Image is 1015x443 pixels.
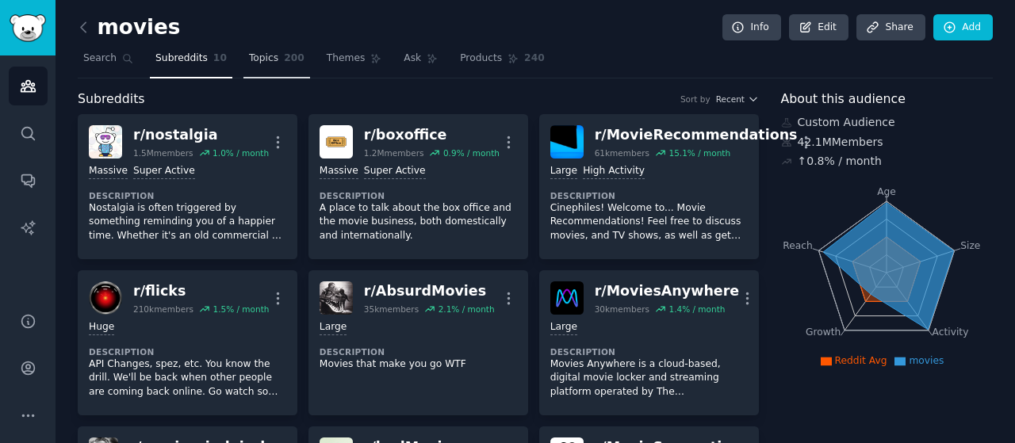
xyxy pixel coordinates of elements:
div: 15.1 % / month [668,147,730,158]
tspan: Growth [806,327,841,338]
a: Topics200 [243,46,310,78]
p: Movies that make you go WTF [320,357,517,372]
div: r/ MoviesAnywhere [595,281,740,301]
p: API Changes, spez, etc. You know the drill. We'll be back when other people are coming back onlin... [89,357,286,399]
button: Recent [716,94,759,105]
div: Large [320,320,347,335]
a: AbsurdMoviesr/AbsurdMovies35kmembers2.1% / monthLargeDescriptionMovies that make you go WTF [308,270,528,415]
span: Subreddits [155,52,208,66]
div: Massive [320,164,358,179]
tspan: Age [877,186,896,197]
div: r/ flicks [133,281,269,301]
span: Products [460,52,502,66]
dt: Description [550,346,748,357]
div: Large [550,320,577,335]
a: Products240 [454,46,550,78]
a: Info [722,14,781,41]
div: 42.1M Members [781,134,994,151]
div: ↑ 0.8 % / month [798,153,882,170]
span: Subreddits [78,90,145,109]
tspan: Activity [932,327,968,338]
a: MovieRecommendationsr/MovieRecommendations61kmembers15.1% / monthLargeHigh ActivityDescriptionCin... [539,114,759,259]
img: MoviesAnywhere [550,281,584,315]
div: r/ nostalgia [133,125,269,145]
span: Search [83,52,117,66]
div: Massive [89,164,128,179]
div: Custom Audience [781,114,994,131]
span: Themes [327,52,366,66]
img: flicks [89,281,122,315]
a: Ask [398,46,443,78]
div: 30k members [595,304,649,315]
div: r/ AbsurdMovies [364,281,495,301]
span: Recent [716,94,745,105]
h2: movies [78,15,180,40]
div: Huge [89,320,114,335]
div: 1.5 % / month [213,304,269,315]
div: r/ boxoffice [364,125,500,145]
img: nostalgia [89,125,122,158]
div: 1.4 % / month [668,304,725,315]
div: High Activity [583,164,645,179]
p: A place to talk about the box office and the movie business, both domestically and internationally. [320,201,517,243]
div: Large [550,164,577,179]
img: GummySearch logo [10,14,46,42]
a: MoviesAnywherer/MoviesAnywhere30kmembers1.4% / monthLargeDescriptionMovies Anywhere is a cloud-ba... [539,270,759,415]
div: 210k members [133,304,193,315]
img: AbsurdMovies [320,281,353,315]
div: Super Active [364,164,426,179]
dt: Description [320,190,517,201]
div: 1.5M members [133,147,193,158]
dt: Description [550,190,748,201]
a: Search [78,46,139,78]
span: Reddit Avg [835,355,887,366]
div: r/ MovieRecommendations [595,125,798,145]
span: Ask [404,52,421,66]
span: 240 [524,52,545,66]
span: movies [909,355,944,366]
span: 10 [213,52,227,66]
div: Sort by [680,94,710,105]
p: Movies Anywhere is a cloud-based, digital movie locker and streaming platform operated by The [PE... [550,357,748,399]
a: Share [856,14,925,41]
span: About this audience [781,90,906,109]
a: Subreddits10 [150,46,232,78]
dt: Description [89,346,286,357]
tspan: Reach [783,239,813,250]
div: 35k members [364,304,419,315]
div: 61k members [595,147,649,158]
a: nostalgiar/nostalgia1.5Mmembers1.0% / monthMassiveSuper ActiveDescriptionNostalgia is often trigg... [78,114,297,259]
tspan: Size [960,239,980,250]
div: 1.2M members [364,147,424,158]
a: flicksr/flicks210kmembers1.5% / monthHugeDescriptionAPI Changes, spez, etc. You know the drill. W... [78,270,297,415]
div: Super Active [133,164,195,179]
a: Edit [789,14,848,41]
dt: Description [320,346,517,357]
a: Themes [321,46,388,78]
span: 200 [284,52,304,66]
dt: Description [89,190,286,201]
p: Cinephiles! Welcome to... Movie Recommendations! Feel free to discuss movies, and TV shows, as we... [550,201,748,243]
p: Nostalgia is often triggered by something reminding you of a happier time. Whether it's an old co... [89,201,286,243]
a: Add [933,14,993,41]
a: boxofficer/boxoffice1.2Mmembers0.9% / monthMassiveSuper ActiveDescriptionA place to talk about th... [308,114,528,259]
span: Topics [249,52,278,66]
img: boxoffice [320,125,353,158]
img: MovieRecommendations [550,125,584,158]
div: 0.9 % / month [443,147,500,158]
div: 2.1 % / month [439,304,495,315]
div: 1.0 % / month [213,147,269,158]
